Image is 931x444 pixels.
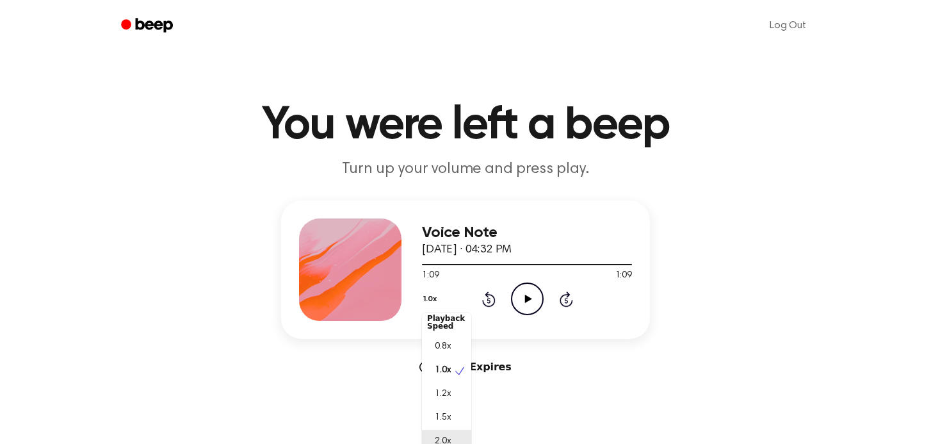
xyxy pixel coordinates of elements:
span: 1.2x [435,388,451,401]
span: 1.0x [435,364,451,377]
button: 1.0x [422,288,441,310]
span: 1.5x [435,411,451,425]
div: Playback Speed [422,309,471,335]
span: 0.8x [435,340,451,354]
